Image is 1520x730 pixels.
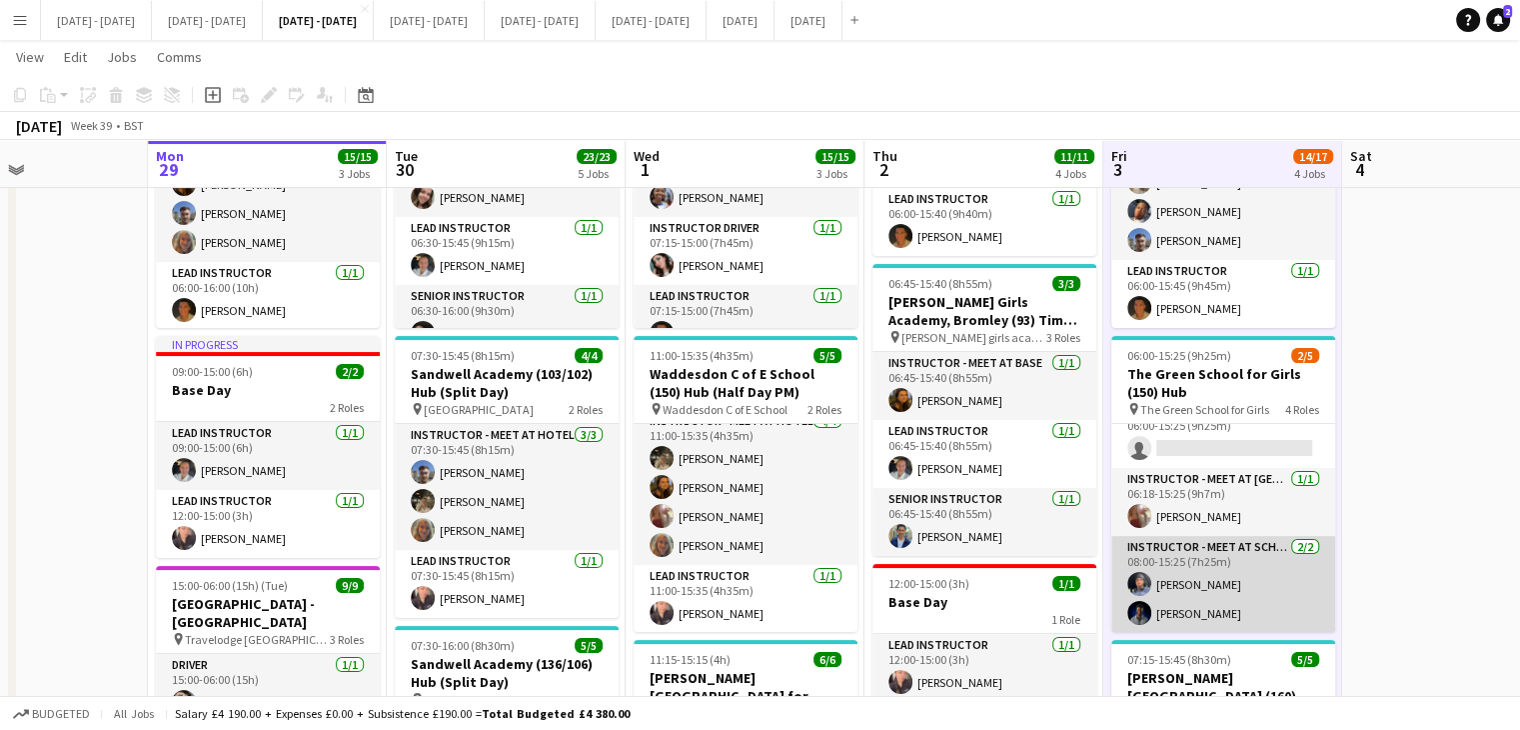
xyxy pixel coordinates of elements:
[395,655,619,691] h3: Sandwell Academy (136/106) Hub (Split Day)
[888,576,969,591] span: 12:00-15:00 (3h)
[157,48,202,66] span: Comms
[1486,8,1510,32] a: 2
[424,402,534,417] span: [GEOGRAPHIC_DATA]
[575,638,603,653] span: 5/5
[395,285,619,353] app-card-role: Senior Instructor1/106:30-16:00 (9h30m)[PERSON_NAME]
[107,48,137,66] span: Jobs
[577,149,617,164] span: 23/23
[872,488,1096,556] app-card-role: Senior Instructor1/106:45-15:40 (8h55m)[PERSON_NAME]
[99,44,145,70] a: Jobs
[395,424,619,550] app-card-role: Instructor - Meet at Hotel3/307:30-15:45 (8h15m)[PERSON_NAME][PERSON_NAME][PERSON_NAME]
[156,381,380,399] h3: Base Day
[1111,669,1335,705] h3: [PERSON_NAME][GEOGRAPHIC_DATA] (160) Hub
[774,1,842,40] button: [DATE]
[339,166,377,181] div: 3 Jobs
[596,1,707,40] button: [DATE] - [DATE]
[8,44,52,70] a: View
[175,706,630,721] div: Salary £4 190.00 + Expenses £0.00 + Subsistence £190.00 =
[156,136,380,262] app-card-role: Instructor - Meet at Base3/306:00-16:00 (10h)[PERSON_NAME][PERSON_NAME][PERSON_NAME]
[156,147,184,165] span: Mon
[172,364,253,379] span: 09:00-15:00 (6h)
[66,118,116,133] span: Week 39
[1294,166,1332,181] div: 4 Jobs
[650,652,731,667] span: 11:15-15:15 (4h)
[569,402,603,417] span: 2 Roles
[1111,536,1335,633] app-card-role: Instructor - Meet at School2/208:00-15:25 (7h25m)[PERSON_NAME][PERSON_NAME]
[156,595,380,631] h3: [GEOGRAPHIC_DATA] - [GEOGRAPHIC_DATA]
[1293,149,1333,164] span: 14/17
[172,578,288,593] span: 15:00-06:00 (15h) (Tue)
[631,158,660,181] span: 1
[16,116,62,136] div: [DATE]
[707,1,774,40] button: [DATE]
[395,550,619,618] app-card-role: Lead Instructor1/107:30-15:45 (8h15m)[PERSON_NAME]
[395,365,619,401] h3: Sandwell Academy (103/102) Hub (Split Day)
[1052,576,1080,591] span: 1/1
[263,1,374,40] button: [DATE] - [DATE]
[807,402,841,417] span: 2 Roles
[64,48,87,66] span: Edit
[411,638,515,653] span: 07:30-16:00 (8h30m)
[156,336,380,352] div: In progress
[872,147,897,165] span: Thu
[149,44,210,70] a: Comms
[575,348,603,363] span: 4/4
[1127,348,1231,363] span: 06:00-15:25 (9h25m)
[1054,149,1094,164] span: 11/11
[1127,652,1231,667] span: 07:15-15:45 (8h30m)
[634,217,857,285] app-card-role: Instructor Driver1/107:15-15:00 (7h45m)[PERSON_NAME]
[32,707,90,721] span: Budgeted
[330,400,364,415] span: 2 Roles
[1291,348,1319,363] span: 2/5
[634,147,660,165] span: Wed
[156,490,380,558] app-card-role: Lead Instructor1/112:00-15:00 (3h)[PERSON_NAME]
[1291,652,1319,667] span: 5/5
[153,158,184,181] span: 29
[424,692,534,707] span: [GEOGRAPHIC_DATA]
[374,1,485,40] button: [DATE] - [DATE]
[1052,276,1080,291] span: 3/3
[124,118,144,133] div: BST
[56,44,95,70] a: Edit
[872,634,1096,702] app-card-role: Lead Instructor1/112:00-15:00 (3h)[PERSON_NAME]
[110,706,158,721] span: All jobs
[872,420,1096,488] app-card-role: Lead Instructor1/106:45-15:40 (8h55m)[PERSON_NAME]
[634,669,857,705] h3: [PERSON_NAME][GEOGRAPHIC_DATA] for Boys (170) Hub (Half Day PM)
[1111,365,1335,401] h3: The Green School for Girls (150) Hub
[872,352,1096,420] app-card-role: Instructor - Meet at Base1/106:45-15:40 (8h55m)[PERSON_NAME]
[411,348,515,363] span: 07:30-15:45 (8h15m)
[1046,330,1080,345] span: 3 Roles
[338,149,378,164] span: 15/15
[816,166,854,181] div: 3 Jobs
[869,158,897,181] span: 2
[569,692,603,707] span: 2 Roles
[888,276,992,291] span: 06:45-15:40 (8h55m)
[482,706,630,721] span: Total Budgeted £4 380.00
[1350,147,1372,165] span: Sat
[485,1,596,40] button: [DATE] - [DATE]
[634,336,857,632] app-job-card: 11:00-15:35 (4h35m)5/5Waddesdon C of E School (150) Hub (Half Day PM) Waddesdon C of E School2 Ro...
[872,293,1096,329] h3: [PERSON_NAME] Girls Academy, Bromley (93) Time Attack
[156,336,380,558] app-job-card: In progress09:00-15:00 (6h)2/2Base Day2 RolesLead Instructor1/109:00-15:00 (6h)[PERSON_NAME]Lead ...
[813,652,841,667] span: 6/6
[1111,336,1335,632] app-job-card: 06:00-15:25 (9h25m)2/5The Green School for Girls (150) Hub The Green School for Girls4 RolesLead ...
[152,1,263,40] button: [DATE] - [DATE]
[634,285,857,353] app-card-role: Lead Instructor1/107:15-15:00 (7h45m)[PERSON_NAME]
[41,1,152,40] button: [DATE] - [DATE]
[1051,612,1080,627] span: 1 Role
[392,158,418,181] span: 30
[813,348,841,363] span: 5/5
[872,264,1096,556] app-job-card: 06:45-15:40 (8h55m)3/3[PERSON_NAME] Girls Academy, Bromley (93) Time Attack [PERSON_NAME] girls a...
[1347,158,1372,181] span: 4
[156,262,380,330] app-card-role: Lead Instructor1/106:00-16:00 (10h)[PERSON_NAME]
[1108,158,1127,181] span: 3
[1055,166,1093,181] div: 4 Jobs
[395,336,619,618] app-job-card: 07:30-15:45 (8h15m)4/4Sandwell Academy (103/102) Hub (Split Day) [GEOGRAPHIC_DATA]2 RolesInstruct...
[872,593,1096,611] h3: Base Day
[872,188,1096,256] app-card-role: Lead Instructor1/106:00-15:40 (9h40m)[PERSON_NAME]
[872,564,1096,702] app-job-card: 12:00-15:00 (3h)1/1Base Day1 RoleLead Instructor1/112:00-15:00 (3h)[PERSON_NAME]
[578,166,616,181] div: 5 Jobs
